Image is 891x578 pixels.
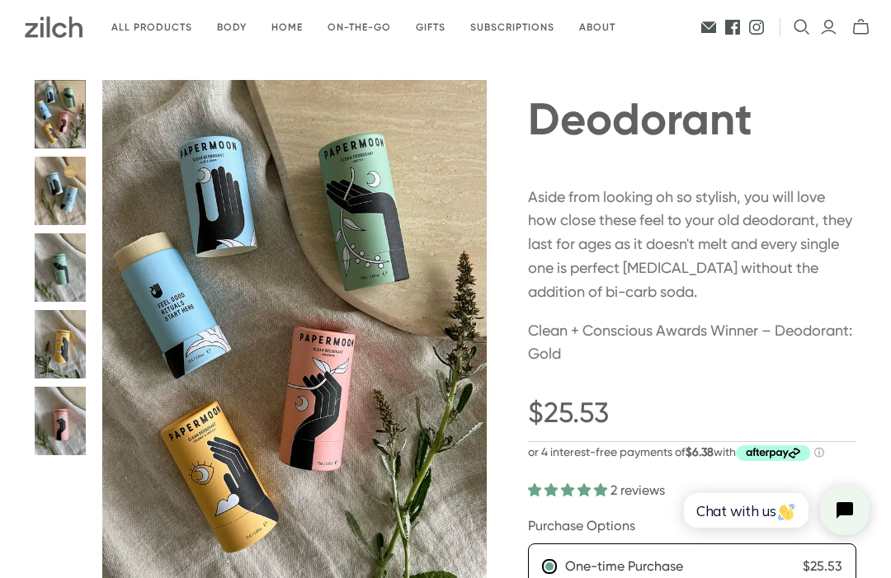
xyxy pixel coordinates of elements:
[847,18,874,36] button: mini-cart-toggle
[35,157,86,225] button: Deodorant thumbnail
[528,322,852,363] span: Clean + Conscious Awards Winner – Deodorant: Gold
[458,8,567,47] a: Subscriptions
[794,19,810,35] button: Open search
[259,8,315,47] a: Home
[35,387,86,455] button: Deodorant thumbnail
[25,16,82,38] img: Zilch has done the hard yards and handpicked the best ethical and sustainable products for you an...
[35,310,86,378] button: Deodorant thumbnail
[820,18,837,36] a: Login
[528,482,610,498] span: 5.00 stars
[666,472,884,549] iframe: Tidio Chat
[99,8,205,47] a: All products
[610,482,665,498] span: 2 reviews
[528,393,609,433] span: $25.53
[205,8,259,47] a: Body
[528,517,856,535] div: Purchase Options
[528,186,856,304] p: Aside from looking oh so stylish, you will love how close these feel to your old deodorant, they ...
[528,95,856,143] h1: Deodorant
[35,233,86,302] button: Deodorant thumbnail
[403,8,458,47] a: Gifts
[315,8,403,47] a: On-the-go
[567,8,628,47] a: About
[35,80,86,148] button: Deodorant thumbnail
